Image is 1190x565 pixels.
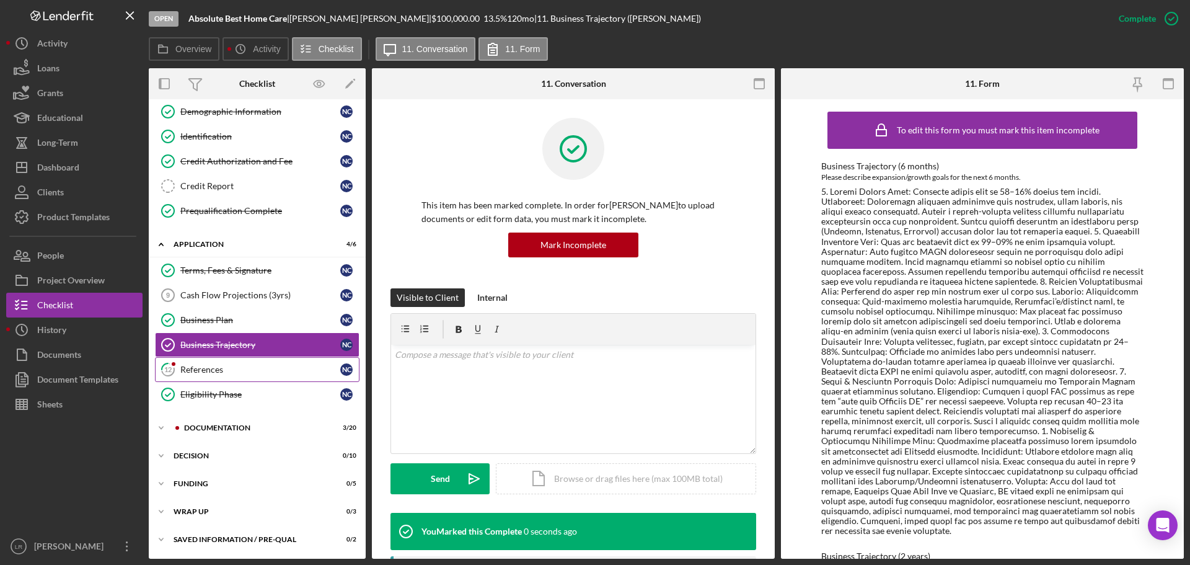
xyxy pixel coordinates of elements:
div: N C [340,363,353,376]
a: IdentificationNC [155,124,359,149]
div: Educational [37,105,83,133]
div: Product Templates [37,205,110,233]
div: Business Trajectory (6 months) [821,161,1144,171]
a: Project Overview [6,268,143,293]
label: Overview [175,44,211,54]
div: Open [149,11,178,27]
div: History [37,318,66,345]
div: [PERSON_NAME] [PERSON_NAME] | [289,14,431,24]
div: [PERSON_NAME] [31,534,112,562]
div: References [180,365,340,375]
button: Loans [6,56,143,81]
button: Checklist [292,37,362,61]
a: Terms, Fees & SignatureNC [155,258,359,283]
div: Checklist [37,293,73,321]
div: Documents [37,342,81,370]
div: N C [340,130,353,143]
a: Documents [6,342,143,367]
div: People [37,243,64,271]
div: 11. Form [965,79,1000,89]
button: Activity [223,37,288,61]
tspan: 12 [164,365,172,373]
div: 4 / 6 [334,241,356,248]
div: | 11. Business Trajectory ([PERSON_NAME]) [534,14,701,24]
div: Identification [180,131,340,141]
button: Internal [471,288,514,307]
label: Checklist [319,44,354,54]
div: Complete [1119,6,1156,31]
div: Application [174,241,325,248]
button: 11. Form [478,37,548,61]
div: Decision [174,452,325,460]
div: Cash Flow Projections (3yrs) [180,290,340,300]
a: 9Cash Flow Projections (3yrs)NC [155,283,359,308]
div: N C [340,314,353,326]
div: Internal [477,288,508,307]
div: Funding [174,480,325,487]
tspan: 9 [166,291,170,299]
button: Overview [149,37,219,61]
a: Credit Authorization and FeeNC [155,149,359,174]
a: Dashboard [6,155,143,180]
div: 120 mo [507,14,534,24]
div: 11. Conversation [541,79,606,89]
button: Document Templates [6,367,143,392]
button: Clients [6,180,143,205]
div: Credit Report [180,181,340,191]
button: 11. Conversation [376,37,476,61]
div: N C [340,155,353,167]
button: Activity [6,31,143,56]
a: Sheets [6,392,143,417]
button: Checklist [6,293,143,318]
div: Clients [37,180,64,208]
div: Saved Information / Pre-Qual [174,536,325,543]
button: LR[PERSON_NAME] [6,534,143,559]
a: Grants [6,81,143,105]
div: $100,000.00 [431,14,483,24]
div: Open Intercom Messenger [1148,510,1178,540]
div: N C [340,339,353,351]
div: Dashboard [37,155,79,183]
div: Eligibility Phase [180,389,340,399]
div: 0 / 10 [334,452,356,460]
label: 11. Conversation [402,44,468,54]
div: Loans [37,56,59,84]
div: Demographic Information [180,107,340,117]
text: LR [15,543,22,550]
div: Sheets [37,392,63,420]
button: People [6,243,143,268]
div: N C [340,388,353,401]
div: You Marked this Complete [421,527,522,536]
div: | [188,14,289,24]
div: Project Overview [37,268,105,296]
button: Product Templates [6,205,143,229]
div: Long-Term [37,130,78,158]
div: Terms, Fees & Signature [180,265,340,275]
div: N C [340,180,353,192]
div: Wrap up [174,508,325,515]
a: Business TrajectoryNC [155,332,359,357]
a: Credit ReportNC [155,174,359,198]
div: Checklist [239,79,275,89]
div: Documentation [184,424,325,432]
button: History [6,318,143,342]
p: This item has been marked complete. In order for [PERSON_NAME] to upload documents or edit form d... [421,198,725,226]
div: Please describe expansion/growth goals for the next 6 months. [821,171,1144,184]
div: N C [340,105,353,118]
div: Visible to Client [397,288,459,307]
button: Long-Term [6,130,143,155]
div: Mark Incomplete [540,233,606,257]
button: Educational [6,105,143,130]
b: Absolute Best Home Care [188,13,287,24]
a: Demographic InformationNC [155,99,359,124]
div: 0 / 5 [334,480,356,487]
div: Business Plan [180,315,340,325]
div: 0 / 3 [334,508,356,515]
